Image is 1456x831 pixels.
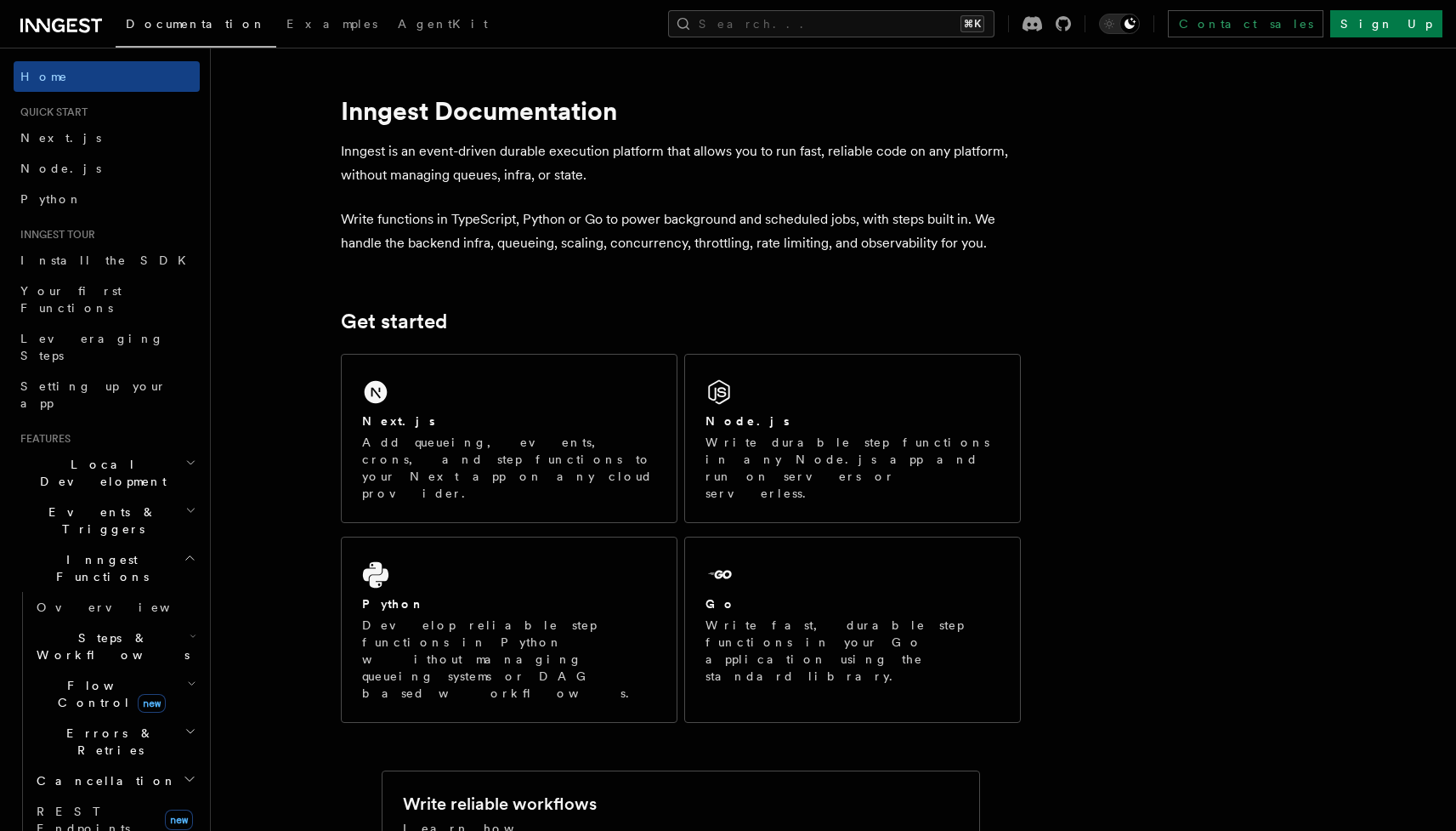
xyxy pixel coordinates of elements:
[398,17,488,31] span: AgentKit
[341,537,677,723] a: PythonDevelop reliable step functions in Python without managing queueing systems or DAG based wo...
[705,413,790,430] h2: Node.js
[705,434,1000,502] p: Write durable step functions in any Node.js app and run on servers or serverless.
[30,629,190,663] span: Steps & Workflows
[403,792,597,816] h2: Write reliable workflows
[14,276,200,323] a: Your first Functions
[14,504,185,538] span: Events & Triggers
[684,354,1021,523] a: Node.jsWrite durable step functions in any Node.js app and run on servers or serverless.
[341,208,1021,255] p: Write functions in TypeScript, Python or Go to power background and scheduled jobs, with steps bu...
[20,68,68,85] span: Home
[165,810,193,830] span: new
[37,600,212,614] span: Overview
[20,332,164,362] span: Leveraging Steps
[20,284,122,315] span: Your first Functions
[1099,14,1140,34] button: Toggle dark mode
[705,617,1000,685] p: Write fast, durable step functions in your Go application using the standard library.
[20,253,196,267] span: Install the SDK
[30,670,200,718] button: Flow Controlnew
[705,595,736,612] h2: Go
[20,192,82,206] span: Python
[126,17,266,31] span: Documentation
[14,153,200,184] a: Node.js
[341,139,1021,187] p: Inngest is an event-driven durable execution platform that allows you to run fast, reliable code ...
[14,551,184,585] span: Inngest Functions
[14,432,71,446] span: Features
[14,371,200,418] a: Setting up your app
[1168,10,1323,37] a: Contact sales
[14,61,200,92] a: Home
[362,413,435,430] h2: Next.js
[388,5,498,46] a: AgentKit
[362,617,656,702] p: Develop reliable step functions in Python without managing queueing systems or DAG based workflows.
[1330,10,1442,37] a: Sign Up
[14,497,200,544] button: Events & Triggers
[20,131,101,145] span: Next.js
[30,623,200,670] button: Steps & Workflows
[14,456,185,490] span: Local Development
[30,677,187,711] span: Flow Control
[14,449,200,497] button: Local Development
[30,766,200,796] button: Cancellation
[116,5,276,48] a: Documentation
[684,537,1021,723] a: GoWrite fast, durable step functions in your Go application using the standard library.
[341,95,1021,126] h1: Inngest Documentation
[362,434,656,502] p: Add queueing, events, crons, and step functions to your Next app on any cloud provider.
[30,718,200,766] button: Errors & Retries
[20,162,101,175] span: Node.js
[30,772,177,789] span: Cancellation
[14,544,200,592] button: Inngest Functions
[20,379,167,410] span: Setting up your app
[30,592,200,623] a: Overview
[14,245,200,276] a: Install the SDK
[286,17,377,31] span: Examples
[960,15,984,32] kbd: ⌘K
[276,5,388,46] a: Examples
[138,694,166,713] span: new
[362,595,425,612] h2: Python
[30,725,184,759] span: Errors & Retries
[14,122,200,153] a: Next.js
[14,105,88,119] span: Quick start
[668,10,994,37] button: Search...⌘K
[14,184,200,214] a: Python
[14,323,200,371] a: Leveraging Steps
[341,310,447,333] a: Get started
[341,354,677,523] a: Next.jsAdd queueing, events, crons, and step functions to your Next app on any cloud provider.
[14,228,95,242] span: Inngest tour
